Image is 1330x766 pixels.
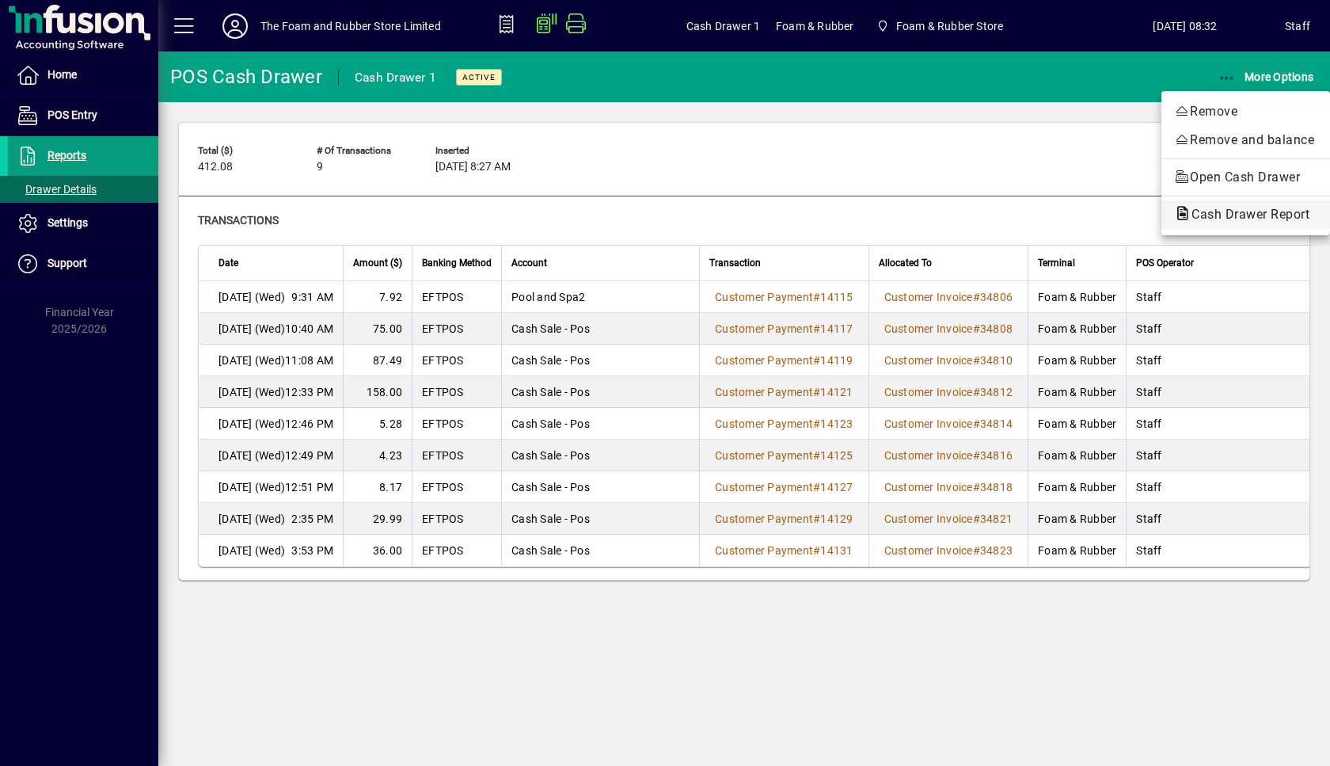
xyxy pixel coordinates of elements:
[1174,207,1317,222] span: Cash Drawer Report
[1174,168,1317,187] span: Open Cash Drawer
[1174,102,1317,121] span: Remove
[1161,126,1330,154] button: Remove and balance
[1174,131,1317,150] span: Remove and balance
[1161,97,1330,126] button: Remove
[1161,163,1330,192] button: Open Cash Drawer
